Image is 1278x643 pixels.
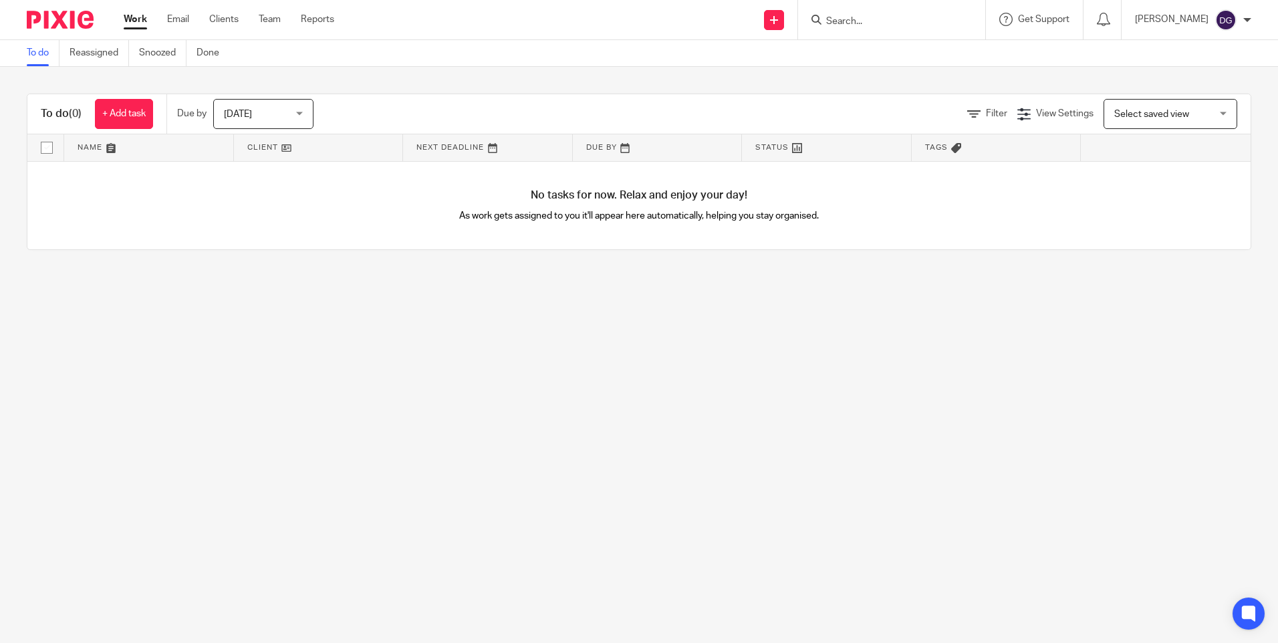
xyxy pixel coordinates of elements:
[825,16,945,28] input: Search
[301,13,334,26] a: Reports
[139,40,186,66] a: Snoozed
[95,99,153,129] a: + Add task
[1114,110,1189,119] span: Select saved view
[1135,13,1208,26] p: [PERSON_NAME]
[167,13,189,26] a: Email
[1215,9,1237,31] img: svg%3E
[925,144,948,151] span: Tags
[1018,15,1069,24] span: Get Support
[27,40,59,66] a: To do
[177,107,207,120] p: Due by
[197,40,229,66] a: Done
[41,107,82,121] h1: To do
[1036,109,1094,118] span: View Settings
[27,188,1251,203] h4: No tasks for now. Relax and enjoy your day!
[224,110,252,119] span: [DATE]
[259,13,281,26] a: Team
[69,108,82,119] span: (0)
[334,209,945,223] p: As work gets assigned to you it'll appear here automatically, helping you stay organised.
[27,11,94,29] img: Pixie
[70,40,129,66] a: Reassigned
[986,109,1007,118] span: Filter
[209,13,239,26] a: Clients
[124,13,147,26] a: Work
